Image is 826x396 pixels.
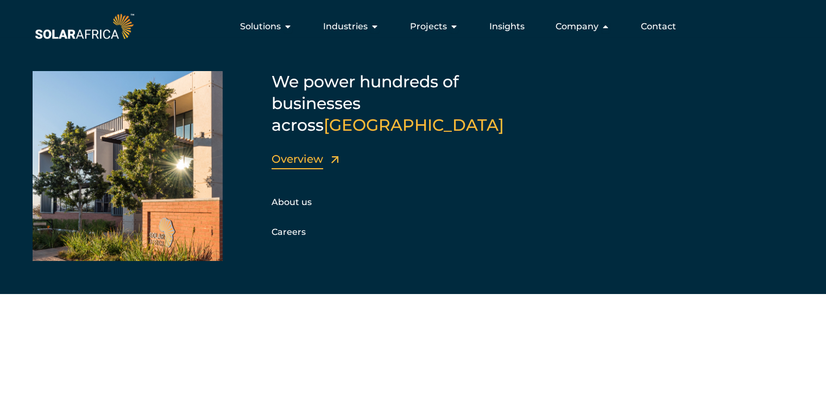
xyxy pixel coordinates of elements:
[324,115,504,135] span: [GEOGRAPHIC_DATA]
[272,197,312,207] a: About us
[240,20,281,33] span: Solutions
[331,156,339,164] a: Overview
[641,20,676,33] a: Contact
[32,329,825,337] h5: SolarAfrica is proudly affiliated with
[136,16,685,37] nav: Menu
[272,71,543,136] h5: We power hundreds of businesses across
[323,20,368,33] span: Industries
[489,20,525,33] a: Insights
[136,16,685,37] div: Menu Toggle
[556,20,598,33] span: Company
[272,227,306,237] a: Careers
[410,20,447,33] span: Projects
[272,152,323,165] a: Overview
